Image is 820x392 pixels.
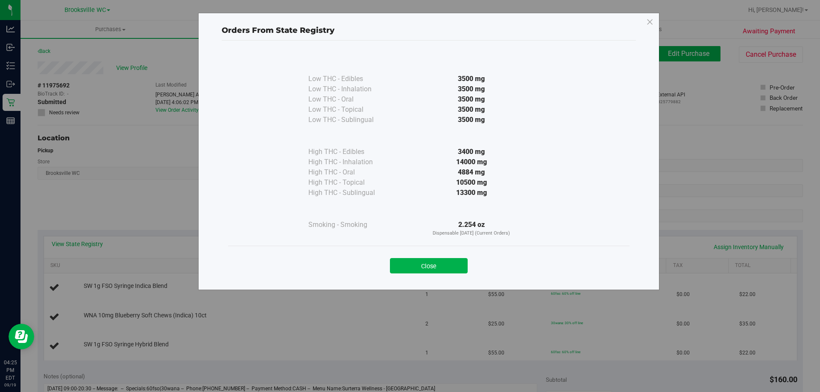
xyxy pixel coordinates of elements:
[394,188,549,198] div: 13300 mg
[394,105,549,115] div: 3500 mg
[390,258,468,273] button: Close
[308,188,394,198] div: High THC - Sublingual
[394,115,549,125] div: 3500 mg
[308,94,394,105] div: Low THC - Oral
[394,94,549,105] div: 3500 mg
[308,84,394,94] div: Low THC - Inhalation
[308,167,394,177] div: High THC - Oral
[394,147,549,157] div: 3400 mg
[308,115,394,125] div: Low THC - Sublingual
[308,220,394,230] div: Smoking - Smoking
[394,84,549,94] div: 3500 mg
[394,157,549,167] div: 14000 mg
[308,157,394,167] div: High THC - Inhalation
[394,74,549,84] div: 3500 mg
[308,147,394,157] div: High THC - Edibles
[308,105,394,115] div: Low THC - Topical
[9,324,34,349] iframe: Resource center
[308,74,394,84] div: Low THC - Edibles
[394,177,549,188] div: 10500 mg
[394,220,549,237] div: 2.254 oz
[308,177,394,188] div: High THC - Topical
[394,167,549,177] div: 4884 mg
[222,26,334,35] span: Orders From State Registry
[394,230,549,237] p: Dispensable [DATE] (Current Orders)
